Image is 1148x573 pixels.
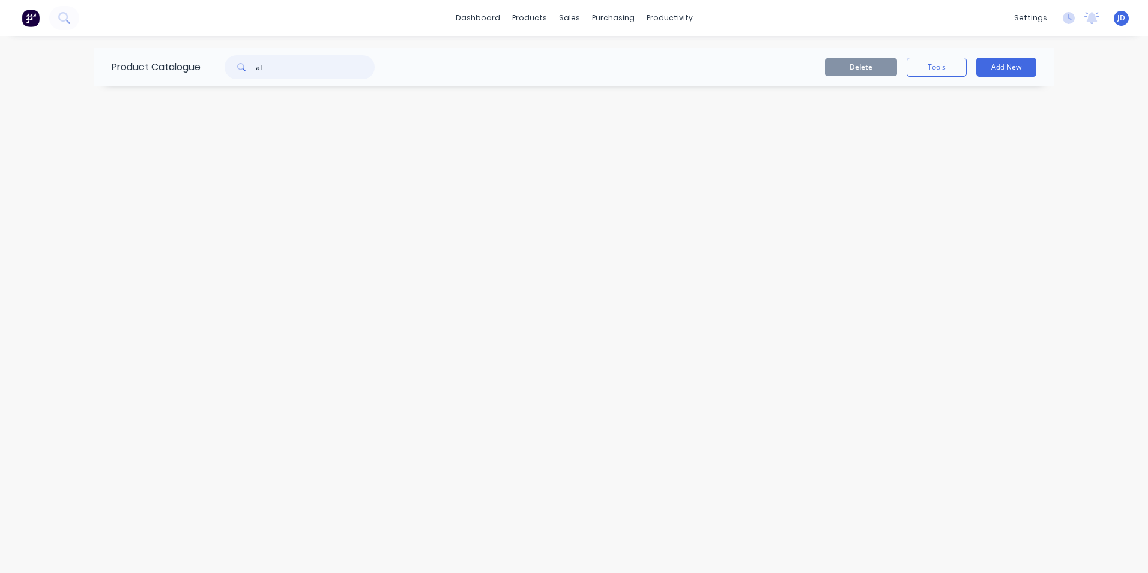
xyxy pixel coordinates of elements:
span: JD [1117,13,1125,23]
button: Add New [976,58,1036,77]
input: Search... [256,55,375,79]
button: Delete [825,58,897,76]
div: Product Catalogue [94,48,201,86]
a: dashboard [450,9,506,27]
div: products [506,9,553,27]
div: purchasing [586,9,641,27]
button: Tools [907,58,967,77]
div: productivity [641,9,699,27]
div: sales [553,9,586,27]
img: Factory [22,9,40,27]
div: settings [1008,9,1053,27]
